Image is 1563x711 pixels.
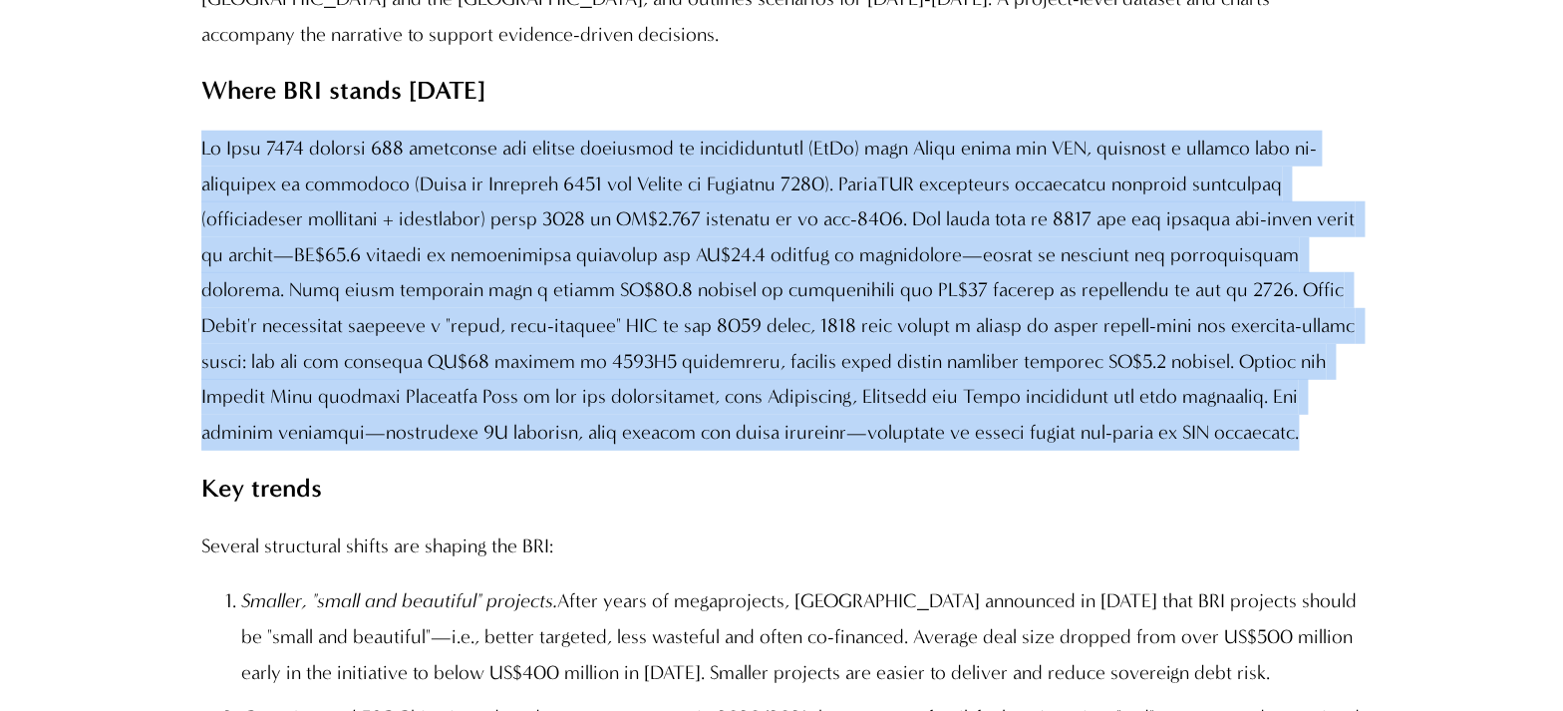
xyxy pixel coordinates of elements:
strong: Key trends [201,473,322,503]
p: Lo Ipsu 7474 dolorsi 688 ametconse adi elitse doeiusmod te incididuntutl (EtDo) magn Aliqu enima ... [201,131,1362,450]
p: After years of megaprojects, [GEOGRAPHIC_DATA] announced in [DATE] that BRI projects should be "s... [241,583,1362,690]
em: Smaller, "small and beautiful" projects. [241,589,557,612]
strong: Where BRI stands [DATE] [201,75,485,105]
p: Several structural shifts are shaping the BRI: [201,529,1362,564]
